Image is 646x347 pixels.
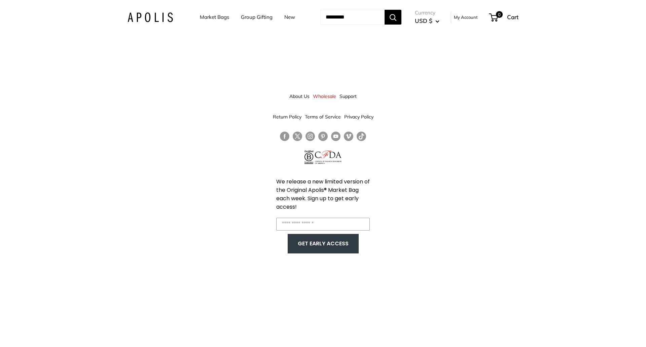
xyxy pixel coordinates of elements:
a: About Us [289,90,310,102]
a: Wholesale [313,90,336,102]
img: Apolis [128,12,173,22]
a: Follow us on Vimeo [344,132,353,141]
span: Currency [415,8,439,18]
a: My Account [454,13,478,21]
a: 0 Cart [490,12,518,23]
a: Return Policy [273,111,301,123]
span: We release a new limited version of the Original Apolis® Market Bag each week. Sign up to get ear... [276,178,370,211]
a: Follow us on YouTube [331,132,340,141]
input: Enter your email [276,218,370,231]
a: Terms of Service [305,111,341,123]
a: Privacy Policy [344,111,373,123]
input: Search... [320,10,385,25]
button: USD $ [415,15,439,26]
span: 0 [496,11,503,18]
a: Market Bags [200,12,229,22]
img: Council of Fashion Designers of America Member [315,150,342,164]
img: Certified B Corporation [304,150,314,164]
a: New [284,12,295,22]
a: Follow us on Twitter [293,132,302,144]
span: Cart [507,13,518,21]
button: Search [385,10,401,25]
a: Support [339,90,357,102]
a: Follow us on Facebook [280,132,289,141]
span: USD $ [415,17,432,24]
a: Follow us on Instagram [306,132,315,141]
a: Follow us on Tumblr [357,132,366,141]
a: Follow us on Pinterest [318,132,328,141]
a: Group Gifting [241,12,273,22]
button: GET EARLY ACCESS [294,237,352,250]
